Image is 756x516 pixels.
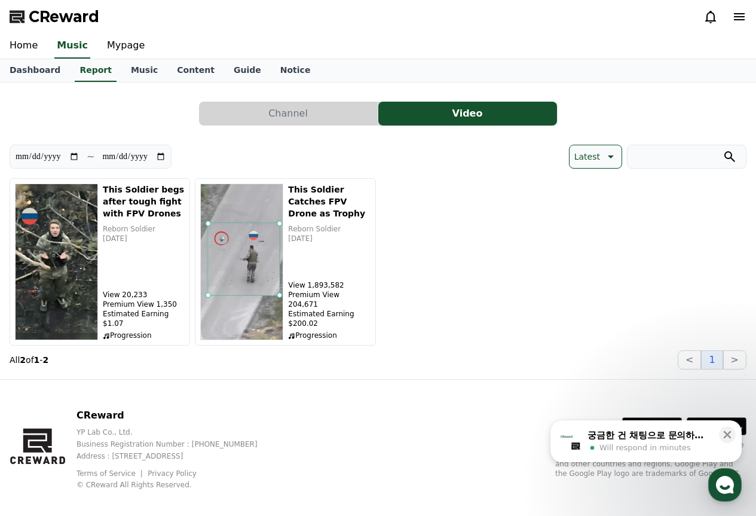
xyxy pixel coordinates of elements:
[569,145,622,169] button: Latest
[103,290,185,300] p: View 20,233
[10,7,99,26] a: CReward
[288,331,370,340] p: Progression
[200,184,283,340] img: This Soldier Catches FPV Drone as Trophy
[723,350,746,370] button: >
[148,469,197,478] a: Privacy Policy
[224,59,271,82] a: Guide
[42,355,48,365] strong: 2
[34,355,40,365] strong: 1
[378,102,557,126] button: Video
[103,234,185,243] p: [DATE]
[103,300,185,309] p: Premium View 1,350
[54,33,90,59] a: Music
[103,224,185,234] p: Reborn Soldier
[195,178,375,346] button: This Soldier Catches FPV Drone as Trophy This Soldier Catches FPV Drone as Trophy Reborn Soldier ...
[378,102,558,126] a: Video
[15,184,98,340] img: This Soldier begs after tough fight with FPV Drones
[121,59,167,82] a: Music
[75,59,117,82] a: Report
[87,149,94,164] p: ~
[154,379,229,409] a: Settings
[574,148,600,165] p: Latest
[99,398,134,407] span: Messages
[199,102,378,126] button: Channel
[288,234,370,243] p: [DATE]
[288,309,370,328] p: Estimated Earning $200.02
[288,290,370,309] p: Premium View 204,671
[76,451,277,461] p: Address : [STREET_ADDRESS]
[288,184,370,219] h5: This Soldier Catches FPV Drone as Trophy
[30,397,51,407] span: Home
[288,280,370,290] p: View 1,893,582
[76,439,277,449] p: Business Registration Number : [PHONE_NUMBER]
[103,309,185,328] p: Estimated Earning $1.07
[103,331,185,340] p: Progression
[10,178,190,346] button: This Soldier begs after tough fight with FPV Drones This Soldier begs after tough fight with FPV ...
[76,428,277,437] p: YP Lab Co., Ltd.
[167,59,224,82] a: Content
[79,379,154,409] a: Messages
[288,224,370,234] p: Reborn Soldier
[177,397,206,407] span: Settings
[20,355,26,365] strong: 2
[103,184,185,219] h5: This Soldier begs after tough fight with FPV Drones
[76,469,145,478] a: Terms of Service
[701,350,723,370] button: 1
[97,33,154,59] a: Mypage
[76,480,277,490] p: © CReward All Rights Reserved.
[10,354,48,366] p: All of -
[29,7,99,26] span: CReward
[76,408,277,423] p: CReward
[271,59,320,82] a: Notice
[678,350,701,370] button: <
[4,379,79,409] a: Home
